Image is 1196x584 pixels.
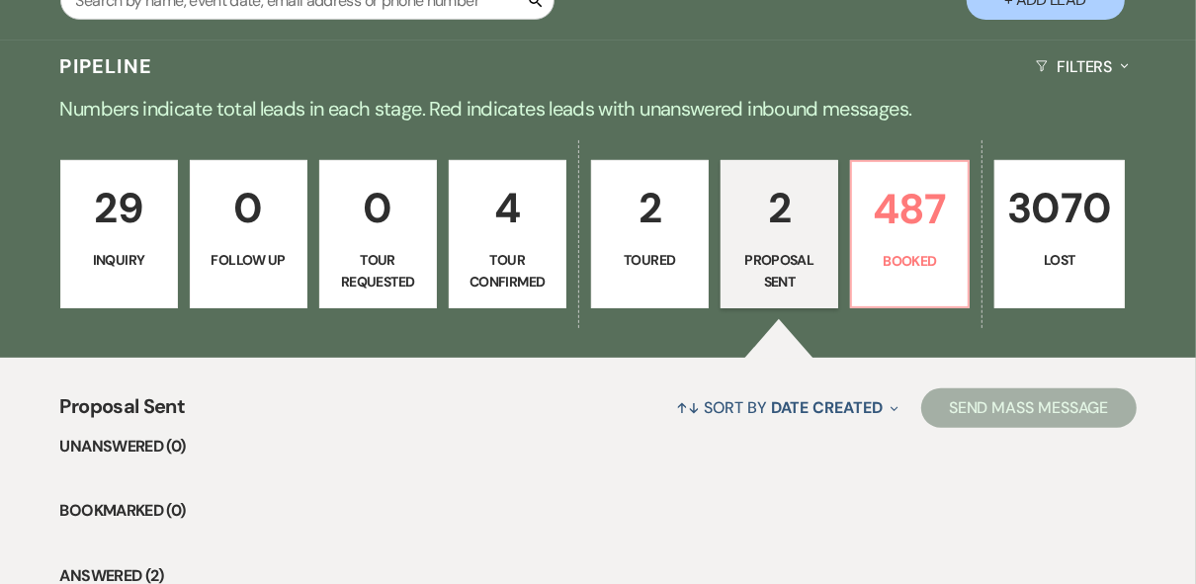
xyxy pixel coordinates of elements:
p: Tour Confirmed [462,249,554,293]
span: Proposal Sent [60,391,186,434]
p: Lost [1007,249,1111,271]
a: 0Tour Requested [319,160,437,308]
button: Filters [1028,41,1136,93]
span: ↑↓ [677,397,701,418]
p: 2 [733,175,825,241]
h3: Pipeline [60,52,153,80]
p: 0 [203,175,295,241]
p: 3070 [1007,175,1111,241]
a: 4Tour Confirmed [449,160,566,308]
p: 29 [73,175,165,241]
p: 0 [332,175,424,241]
p: Inquiry [73,249,165,271]
a: 2Proposal Sent [721,160,838,308]
a: 0Follow Up [190,160,307,308]
li: Bookmarked (0) [60,498,1137,524]
button: Sort By Date Created [669,381,906,434]
p: Proposal Sent [733,249,825,293]
a: 487Booked [850,160,970,308]
li: Unanswered (0) [60,434,1137,459]
button: Send Mass Message [921,388,1137,428]
p: Follow Up [203,249,295,271]
a: 2Toured [591,160,709,308]
a: 29Inquiry [60,160,178,308]
p: 487 [864,176,956,242]
p: 4 [462,175,554,241]
p: 2 [604,175,696,241]
a: 3070Lost [994,160,1124,308]
p: Booked [864,250,956,272]
p: Toured [604,249,696,271]
p: Tour Requested [332,249,424,293]
span: Date Created [771,397,883,418]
